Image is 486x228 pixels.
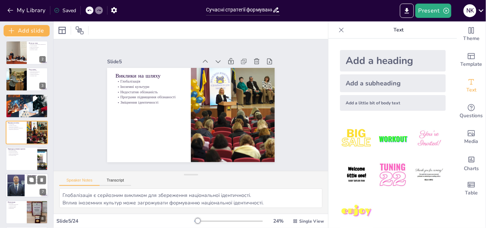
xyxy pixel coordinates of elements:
p: Виклики на шляху [8,122,25,124]
div: 4 [39,109,46,116]
p: Патриотизм [8,208,25,209]
p: Сучасні підходи [8,95,46,97]
p: Підтримка молоді [27,178,46,179]
p: Залучення молоді [8,155,35,156]
input: Insert title [206,5,272,15]
span: Position [75,26,84,35]
div: Add text boxes [457,73,486,99]
span: Template [461,60,482,68]
div: 6 [6,147,48,171]
p: Розвиток почуття приналежності [27,182,46,183]
span: Single View [299,218,324,224]
button: Duplicate Slide [27,176,36,184]
p: Іноземні культури [199,121,266,126]
p: Програми підвищення обізнаності [8,127,25,129]
div: 6 [39,162,46,169]
p: Культурні фестивалі [8,151,35,152]
div: Get real-time input from your audience [457,99,486,124]
p: Освіта як інструмент [29,46,46,48]
p: Культурні цінності [29,72,46,74]
div: 7 [40,189,46,195]
div: 8 [39,215,46,222]
span: Questions [460,112,483,120]
img: 7.jpeg [340,195,373,228]
p: Роль освіти [29,69,46,71]
img: 6.jpeg [412,158,446,192]
button: Transcript [100,178,131,186]
div: Add a subheading [340,74,446,92]
p: Інтеграція культур [8,96,46,98]
p: Медіа-програми [8,207,25,208]
p: Культурні аспекти [29,49,46,50]
p: Важливість національної ідентичності [29,44,46,45]
button: Speaker Notes [59,178,100,186]
div: Change the overall theme [457,21,486,47]
img: 2.jpeg [376,122,409,155]
p: Використання технологій [8,99,46,100]
div: 4 [6,94,48,118]
img: 5.jpeg [376,158,409,192]
textarea: Глобалізація є серйозним викликом для збереження національної ідентичності. Вплив іноземних культ... [59,188,322,208]
div: Add charts and graphs [457,150,486,176]
p: Національні конкурси [8,152,35,154]
img: 1.jpeg [340,122,373,155]
div: 8 [6,200,48,224]
div: Slide 5 / 24 [56,218,194,224]
div: Add ready made slides [457,47,486,73]
button: Present [415,4,451,18]
div: Add a table [457,176,486,202]
p: Недостатня обізнаність [8,126,25,128]
div: Add images, graphics, shapes or video [457,124,486,150]
p: Приклади успішних практик [8,148,35,150]
p: Зміцнення ідентичності [199,105,266,110]
span: Charts [464,165,479,173]
div: 3 [6,68,48,91]
div: 2 [6,41,48,64]
img: 4.jpeg [340,158,373,192]
div: 3 [39,83,46,89]
p: Пропаганда цінностей [8,204,25,205]
p: Вступ до теми [29,42,46,44]
p: Глобалізація [199,126,266,132]
p: Зміцнення ідентичності [8,129,25,130]
p: Text [347,21,450,39]
div: 24 % [270,218,287,224]
img: 3.jpeg [412,122,446,155]
p: Глобалізація [8,123,25,125]
p: Виклики на шляху [199,130,266,138]
p: Інтеграція знань [29,75,46,76]
div: 5 [6,121,48,144]
div: N K [464,4,476,17]
span: Text [466,86,476,94]
p: Громадська активність [29,74,46,75]
button: My Library [5,5,49,16]
div: Slide 5 [184,145,275,152]
p: Вплив медіа [8,201,25,203]
p: Роль медіа [8,203,25,204]
p: Популяризація цінностей [27,180,46,182]
p: Культурні заходи [8,100,46,102]
div: Add a heading [340,50,446,71]
button: Add slide [4,25,50,36]
p: Активна участь [27,176,46,178]
button: Export to PowerPoint [400,4,414,18]
div: Layout [56,25,68,36]
p: Патріотичне виховання [29,71,46,73]
p: Недостатня обізнаність [199,115,266,121]
p: Соціальні мережі [8,205,25,207]
p: Участь громади [27,174,46,177]
div: 7 [5,174,48,198]
span: Theme [463,35,480,43]
p: Сучасні виклики [29,45,46,46]
div: Saved [54,7,76,14]
p: Іноземні культури [8,125,25,126]
div: 5 [39,136,46,142]
div: 2 [39,56,46,63]
div: Add a little bit of body text [340,95,446,111]
p: Громадська участь [29,48,46,49]
p: Громадські ініціативи [8,98,46,99]
span: Media [465,138,479,145]
p: Програми підвищення обізнаності [199,110,266,116]
button: N K [464,4,476,18]
span: Table [465,189,478,197]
